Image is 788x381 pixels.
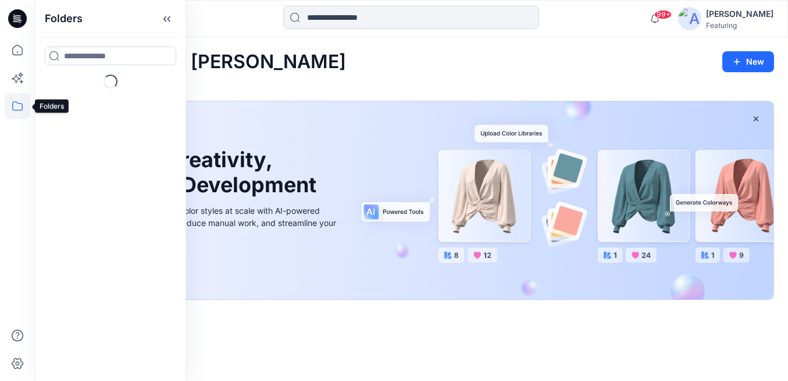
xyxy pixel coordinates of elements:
span: 99+ [654,10,672,19]
h2: Welcome back, [PERSON_NAME] [49,51,346,73]
div: Explore ideas faster and recolor styles at scale with AI-powered tools that boost creativity, red... [77,204,339,241]
div: [PERSON_NAME] [706,7,773,21]
a: Discover more [77,255,339,278]
button: New [722,51,774,72]
div: Featuring [706,21,773,30]
img: avatar [678,7,701,30]
h1: Unleash Creativity, Speed Up Development [77,147,322,197]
